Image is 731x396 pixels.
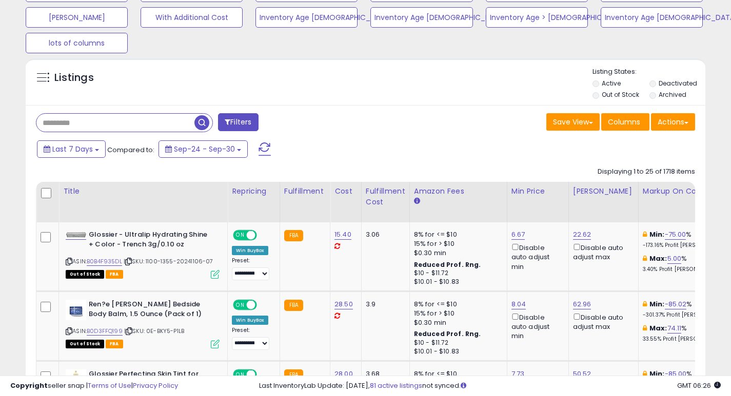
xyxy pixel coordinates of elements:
[366,186,405,207] div: Fulfillment Cost
[232,327,272,350] div: Preset:
[643,324,728,343] div: %
[334,230,351,240] a: 15.40
[334,299,353,309] a: 28.50
[414,248,499,258] div: $0.30 min
[643,311,728,319] p: -301.37% Profit [PERSON_NAME]
[234,301,247,309] span: ON
[573,230,591,240] a: 22.62
[643,230,728,249] div: %
[414,239,499,248] div: 15% for > $10
[659,90,686,99] label: Archived
[63,186,223,197] div: Title
[88,381,131,390] a: Terms of Use
[414,347,499,356] div: $10.01 - $10.83
[414,318,499,327] div: $0.30 min
[667,323,682,334] a: 74.11
[608,117,640,127] span: Columns
[54,71,94,85] h5: Listings
[52,144,93,154] span: Last 7 Days
[334,186,357,197] div: Cost
[370,381,422,390] a: 81 active listings
[366,300,402,309] div: 3.9
[66,300,86,320] img: 411LvELm-cL._SL40_.jpg
[573,242,630,262] div: Disable auto adjust max
[486,7,588,28] button: Inventory Age > [DEMOGRAPHIC_DATA]
[573,186,634,197] div: [PERSON_NAME]
[592,67,705,77] p: Listing States:
[649,230,665,239] b: Min:
[37,140,106,158] button: Last 7 Days
[573,299,591,309] a: 62.96
[259,381,721,391] div: Last InventoryLab Update: [DATE], not synced.
[667,254,682,264] a: 5.00
[87,327,123,336] a: B0D3FFQ199
[643,254,728,273] div: %
[218,113,258,131] button: Filters
[366,230,402,239] div: 3.06
[414,329,481,338] b: Reduced Prof. Rng.
[602,79,621,88] label: Active
[511,186,564,197] div: Min Price
[665,299,687,309] a: -85.02
[232,246,268,255] div: Win BuyBox
[677,381,721,390] span: 2025-10-8 06:26 GMT
[66,340,104,348] span: All listings that are currently out of stock and unavailable for purchase on Amazon
[124,257,213,265] span: | SKU: 1100-1355-20241106-07
[511,311,561,341] div: Disable auto adjust min
[414,309,499,318] div: 15% for > $10
[26,33,128,53] button: lots of columns
[232,257,272,280] div: Preset:
[232,186,275,197] div: Repricing
[26,7,128,28] button: [PERSON_NAME]
[255,301,272,309] span: OFF
[601,113,649,131] button: Columns
[511,299,526,309] a: 8.04
[107,145,154,155] span: Compared to:
[414,269,499,278] div: $10 - $11.72
[284,230,303,241] small: FBA
[66,300,220,347] div: ASIN:
[414,186,503,197] div: Amazon Fees
[255,231,272,240] span: OFF
[141,7,243,28] button: With Additional Cost
[511,242,561,272] div: Disable auto adjust min
[89,300,213,321] b: Ren?e [PERSON_NAME] Bedside Body Balm, 1.5 Ounce (Pack of 1)
[659,79,697,88] label: Deactivated
[643,266,728,273] p: 3.40% Profit [PERSON_NAME]
[414,300,499,309] div: 8% for <= $10
[66,270,104,279] span: All listings that are currently out of stock and unavailable for purchase on Amazon
[133,381,178,390] a: Privacy Policy
[370,7,472,28] button: Inventory Age [DEMOGRAPHIC_DATA].
[649,323,667,333] b: Max:
[10,381,48,390] strong: Copyright
[643,242,728,249] p: -173.16% Profit [PERSON_NAME]
[649,254,667,263] b: Max:
[414,339,499,347] div: $10 - $11.72
[232,316,268,325] div: Win BuyBox
[573,311,630,331] div: Disable auto adjust max
[106,270,123,279] span: FBA
[66,232,86,238] img: 21NhEqFcLkL._SL40_.jpg
[89,230,213,252] b: Glossier - Ultralip Hydrating Shine + Color - Trench 3g/0.10 oz
[602,90,639,99] label: Out of Stock
[284,186,326,197] div: Fulfillment
[511,230,525,240] a: 6.67
[174,144,235,154] span: Sep-24 - Sep-30
[10,381,178,391] div: seller snap | |
[414,197,420,206] small: Amazon Fees.
[234,231,247,240] span: ON
[124,327,184,335] span: | SKU: 0E-BKY5-P1LB
[649,299,665,309] b: Min:
[159,140,248,158] button: Sep-24 - Sep-30
[546,113,600,131] button: Save View
[665,230,686,240] a: -75.00
[643,336,728,343] p: 33.55% Profit [PERSON_NAME]
[643,300,728,319] div: %
[651,113,695,131] button: Actions
[255,7,358,28] button: Inventory Age [DEMOGRAPHIC_DATA]
[601,7,703,28] button: Inventory Age [DEMOGRAPHIC_DATA]
[414,230,499,239] div: 8% for <= $10
[106,340,123,348] span: FBA
[87,257,122,266] a: B0B4F935DL
[598,167,695,177] div: Displaying 1 to 25 of 1718 items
